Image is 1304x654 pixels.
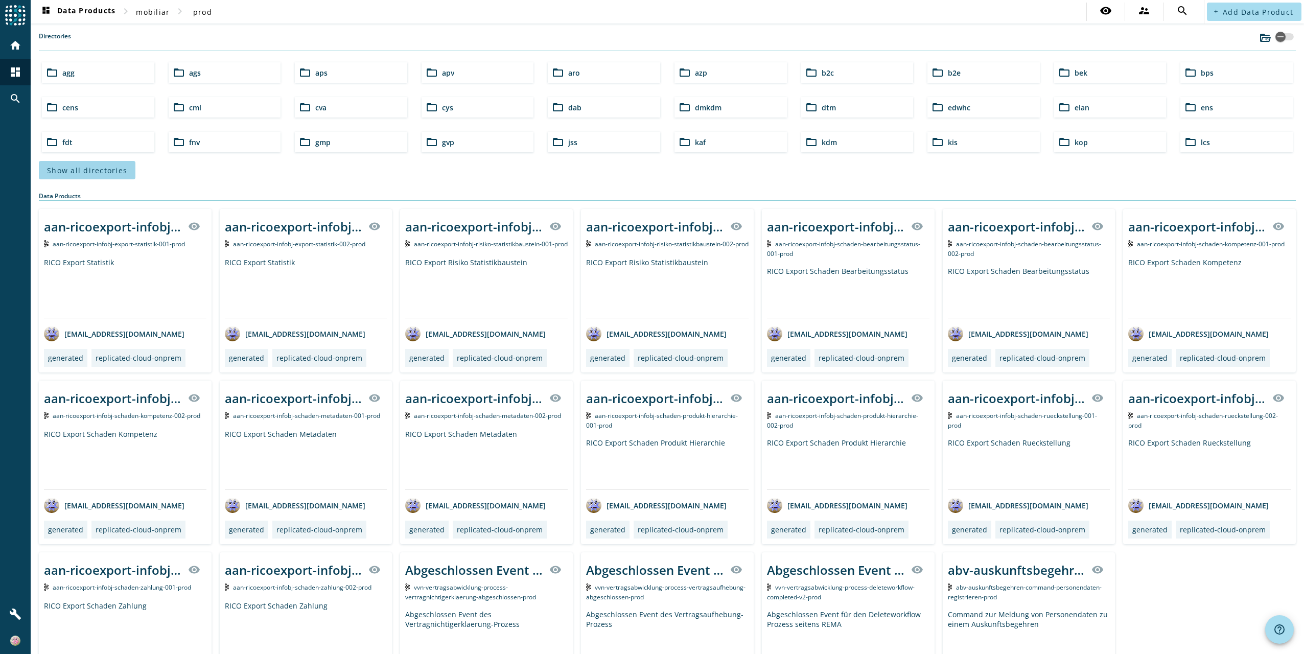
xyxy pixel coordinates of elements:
img: avatar [767,326,782,341]
mat-icon: folder_open [805,136,818,148]
span: Kafka Topic: aan-ricoexport-infobj-risiko-statistikbaustein-001-prod [414,240,568,248]
mat-icon: folder_open [679,136,691,148]
span: gmp [315,137,331,147]
div: aan-ricoexport-infobj-schaden-kompetenz-001-_stage_ [1128,218,1266,235]
mat-icon: folder_open [1184,66,1197,79]
button: prod [186,3,219,21]
button: mobiliar [132,3,174,21]
div: [EMAIL_ADDRESS][DOMAIN_NAME] [405,326,546,341]
mat-icon: visibility [188,392,200,404]
div: [EMAIL_ADDRESS][DOMAIN_NAME] [586,326,727,341]
span: Kafka Topic: aan-ricoexport-infobj-schaden-metadaten-001-prod [233,411,380,420]
div: replicated-cloud-onprem [638,525,724,534]
div: replicated-cloud-onprem [276,353,362,363]
mat-icon: folder_open [805,101,818,113]
div: abv-auskunftsbegehren-command-personendaten-registrieren-_stage_ [948,562,1086,578]
span: dmkdm [695,103,721,112]
span: cva [315,103,327,112]
div: replicated-cloud-onprem [1180,525,1266,534]
div: aan-ricoexport-infobj-schaden-zahlung-002-_stage_ [225,562,363,578]
span: Kafka Topic: aan-ricoexport-infobj-schaden-bearbeitungsstatus-002-prod [948,240,1102,258]
img: avatar [586,498,601,513]
div: RICO Export Statistik [44,258,206,318]
div: aan-ricoexport-infobj-schaden-kompetenz-002-_stage_ [44,390,182,407]
mat-icon: visibility [1272,392,1285,404]
div: replicated-cloud-onprem [999,525,1085,534]
mat-icon: visibility [1091,564,1104,576]
span: gvp [442,137,454,147]
mat-icon: folder_open [1184,136,1197,148]
span: aro [568,68,580,78]
mat-icon: dashboard [9,66,21,78]
div: generated [229,353,264,363]
mat-icon: visibility [911,392,923,404]
div: RICO Export Schaden Produkt Hierarchie [586,438,749,489]
span: Kafka Topic: aan-ricoexport-infobj-schaden-zahlung-001-prod [53,583,191,592]
img: Kafka Topic: aan-ricoexport-infobj-risiko-statistikbaustein-001-prod [405,240,410,247]
span: jss [568,137,577,147]
div: replicated-cloud-onprem [819,353,904,363]
div: generated [590,525,625,534]
img: avatar [948,326,963,341]
div: aan-ricoexport-infobj-risiko-statistikbaustein-001-_stage_ [405,218,543,235]
img: Kafka Topic: aan-ricoexport-infobj-export-statistik-002-prod [225,240,229,247]
div: generated [229,525,264,534]
mat-icon: folder_open [552,66,564,79]
img: 3dea2a89eac8bf533c9254fe83012bd2 [10,636,20,646]
span: aps [315,68,328,78]
div: aan-ricoexport-infobj-export-statistik-002-_stage_ [225,218,363,235]
span: Kafka Topic: aan-ricoexport-infobj-export-statistik-002-prod [233,240,365,248]
div: aan-ricoexport-infobj-schaden-bearbeitungsstatus-002-_stage_ [948,218,1086,235]
span: lcs [1201,137,1210,147]
img: Kafka Topic: aan-ricoexport-infobj-schaden-bearbeitungsstatus-001-prod [767,240,772,247]
img: Kafka Topic: aan-ricoexport-infobj-schaden-rueckstellung-001-prod [948,412,952,419]
div: Abgeschlossen Event des Vertragnichtigerklaerung-Prozess [405,562,543,578]
div: [EMAIL_ADDRESS][DOMAIN_NAME] [948,498,1088,513]
span: kdm [822,137,837,147]
mat-icon: folder_open [552,136,564,148]
div: [EMAIL_ADDRESS][DOMAIN_NAME] [44,498,184,513]
div: replicated-cloud-onprem [276,525,362,534]
mat-icon: folder_open [932,66,944,79]
mat-icon: folder_open [46,101,58,113]
span: Kafka Topic: aan-ricoexport-infobj-schaden-rueckstellung-001-prod [948,411,1098,430]
div: RICO Export Risiko Statistikbaustein [405,258,568,318]
div: Abgeschlossen Event des Vertragsaufhebung-Prozess [586,562,724,578]
span: mobiliar [136,7,170,17]
span: Add Data Product [1223,7,1293,17]
div: aan-ricoexport-infobj-schaden-metadaten-001-_stage_ [225,390,363,407]
mat-icon: visibility [549,564,562,576]
div: RICO Export Schaden Rueckstellung [948,438,1110,489]
span: Kafka Topic: aan-ricoexport-infobj-schaden-rueckstellung-002-prod [1128,411,1278,430]
img: Kafka Topic: aan-ricoexport-infobj-schaden-kompetenz-001-prod [1128,240,1133,247]
div: [EMAIL_ADDRESS][DOMAIN_NAME] [948,326,1088,341]
img: Kafka Topic: aan-ricoexport-infobj-schaden-metadaten-002-prod [405,412,410,419]
div: [EMAIL_ADDRESS][DOMAIN_NAME] [405,498,546,513]
img: Kafka Topic: aan-ricoexport-infobj-schaden-zahlung-001-prod [44,583,49,591]
mat-icon: folder_open [426,136,438,148]
span: cys [442,103,453,112]
mat-icon: folder_open [173,66,185,79]
img: Kafka Topic: aan-ricoexport-infobj-schaden-produkt-hierarchie-002-prod [767,412,772,419]
span: fnv [189,137,200,147]
div: aan-ricoexport-infobj-schaden-produkt-hierarchie-001-_stage_ [586,390,724,407]
mat-icon: visibility [368,564,381,576]
img: avatar [767,498,782,513]
span: cml [189,103,201,112]
div: aan-ricoexport-infobj-schaden-zahlung-001-_stage_ [44,562,182,578]
div: replicated-cloud-onprem [457,525,543,534]
mat-icon: visibility [911,564,923,576]
img: avatar [405,498,421,513]
div: generated [48,525,83,534]
mat-icon: visibility [549,220,562,232]
span: dtm [822,103,836,112]
div: aan-ricoexport-infobj-schaden-rueckstellung-002-_stage_ [1128,390,1266,407]
span: bps [1201,68,1214,78]
span: prod [193,7,212,17]
img: Kafka Topic: vvn-vertragsabwicklung-process-deleteworkflow-completed-v2-prod [767,583,772,591]
mat-icon: add [1213,9,1219,14]
mat-icon: search [9,92,21,105]
span: Kafka Topic: aan-ricoexport-infobj-schaden-produkt-hierarchie-002-prod [767,411,919,430]
span: Kafka Topic: aan-ricoexport-infobj-risiko-statistikbaustein-002-prod [595,240,749,248]
img: Kafka Topic: aan-ricoexport-infobj-export-statistik-001-prod [44,240,49,247]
